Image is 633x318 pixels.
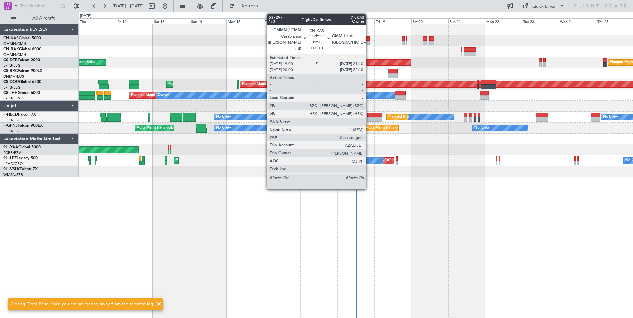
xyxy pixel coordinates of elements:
div: Mon 22 [485,18,522,24]
button: All Aircraft [7,13,72,23]
span: [DATE] - [DATE] [113,3,144,9]
a: LFMD/CEQ [3,161,23,166]
a: CS-JHHGlobal 6000 [3,91,40,95]
a: LFPB/LBG [3,85,21,90]
a: GMMN/CMN [3,52,26,57]
a: LFPB/LBG [3,118,21,123]
span: F-GPNJ [3,124,18,128]
a: CS-DTRFalcon 2000 [3,58,40,62]
button: Refresh [226,1,266,11]
span: All Aircraft [17,16,70,20]
a: CS-DOUGlobal 6500 [3,80,41,84]
div: Planned Maint [GEOGRAPHIC_DATA] ([GEOGRAPHIC_DATA]) [285,68,389,78]
span: F-HECD [3,113,18,117]
button: Quick Links [519,1,568,11]
span: Refresh [236,4,264,8]
a: 9H-VSLKFalcon 7X [3,167,38,171]
div: Thu 11 [79,18,116,24]
div: Sat 13 [153,18,190,24]
input: Trip Number [20,1,58,11]
div: Planned Maint [GEOGRAPHIC_DATA] ([GEOGRAPHIC_DATA]) [131,90,235,100]
a: LFPB/LBG [3,63,21,68]
div: Planned [GEOGRAPHIC_DATA] ([GEOGRAPHIC_DATA]) [317,156,411,166]
div: Sat 20 [411,18,448,24]
span: CS-DOU [3,80,19,84]
span: 9H-YAA [3,145,18,149]
div: Tue 23 [522,18,559,24]
div: AOG Maint Sofia [67,58,95,67]
div: No Crew [603,112,618,122]
div: Mon 15 [226,18,264,24]
div: No Crew [216,123,231,133]
span: 9H-LPZ [3,156,17,160]
div: Wed 24 [559,18,596,24]
div: Fri 12 [116,18,153,24]
a: DNMM/LOS [3,74,24,79]
a: LFPB/LBG [3,129,21,134]
div: AOG Maint Paris ([GEOGRAPHIC_DATA]) [137,123,206,133]
div: Planned Maint Cannes ([GEOGRAPHIC_DATA]) [176,156,254,166]
div: Sun 21 [448,18,485,24]
div: AOG Maint Paris ([GEOGRAPHIC_DATA]) [366,123,435,133]
a: 9H-YAAGlobal 5000 [3,145,41,149]
div: Planned Maint [GEOGRAPHIC_DATA] ([GEOGRAPHIC_DATA]) [168,79,272,89]
div: Fri 19 [374,18,412,24]
div: Wed 17 [300,18,337,24]
div: Owner [158,90,169,100]
a: F-GPNJFalcon 900EX [3,124,43,128]
div: Thu 18 [337,18,374,24]
div: Planned Maint London ([GEOGRAPHIC_DATA]) [242,79,321,89]
span: CS-DTR [3,58,18,62]
a: CN-RAKGlobal 6000 [3,47,41,51]
div: Sun 14 [190,18,227,24]
div: [DATE] [80,13,91,19]
span: CS-JHH [3,91,18,95]
div: No Crew [216,112,231,122]
span: CN-KAS [3,36,19,40]
span: CN-RAK [3,47,19,51]
div: Quick Links [532,3,555,10]
a: CS-RRCFalcon 900LX [3,69,42,73]
div: AOG Maint Sofia [294,58,323,67]
a: F-HECDFalcon 7X [3,113,36,117]
div: No Crew [330,156,345,166]
div: No Crew [474,123,490,133]
div: Tue 16 [264,18,301,24]
span: 9H-VSLK [3,167,20,171]
div: Thu 25 [596,18,633,24]
a: LFPB/LBG [3,96,21,101]
a: FCBB/BZV [3,150,21,155]
span: CS-RRC [3,69,18,73]
a: CN-KASGlobal 5000 [3,36,41,40]
div: Closing Flight Panel since you are navigating away from the selected leg [11,301,153,308]
div: Planned Maint [GEOGRAPHIC_DATA] ([GEOGRAPHIC_DATA]) [388,112,493,122]
a: 9H-LPZLegacy 500 [3,156,38,160]
a: GMMN/CMN [3,41,26,46]
a: WMSA/SZB [3,172,23,177]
